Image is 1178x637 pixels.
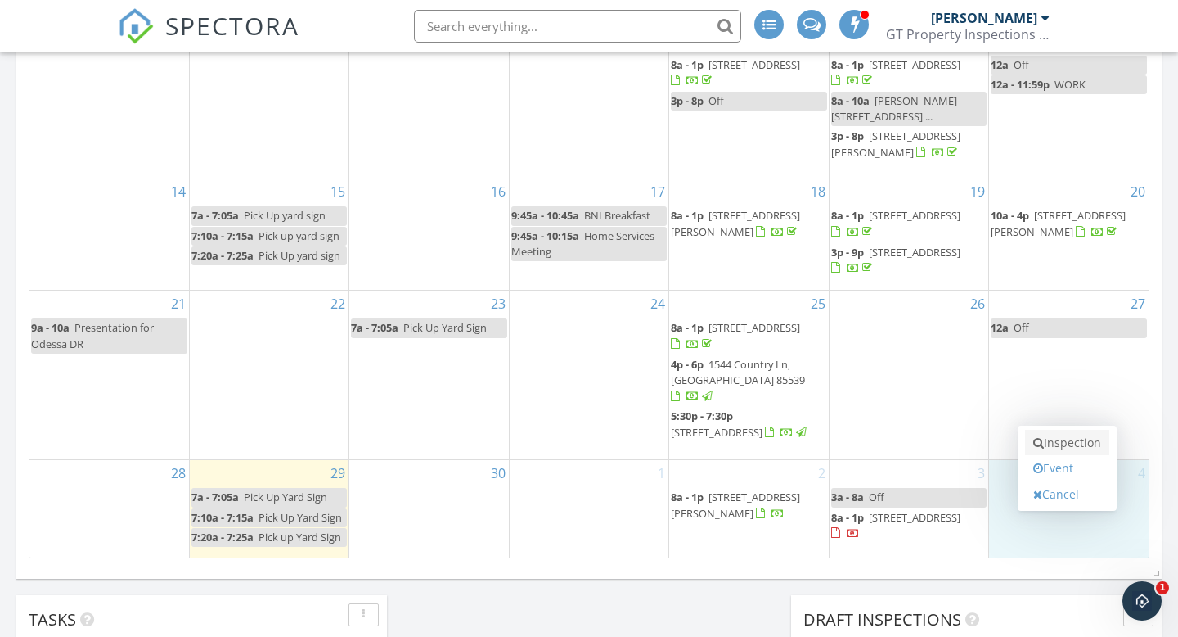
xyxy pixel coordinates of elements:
[351,320,398,335] span: 7a - 7:05a
[671,320,704,335] span: 8a - 1p
[509,291,668,460] td: Go to September 24, 2025
[829,291,988,460] td: Go to September 26, 2025
[1156,581,1169,594] span: 1
[414,10,741,43] input: Search everything...
[509,460,668,558] td: Go to October 1, 2025
[191,248,254,263] span: 7:20a - 7:25a
[829,27,988,178] td: Go to September 12, 2025
[831,57,864,72] span: 8a - 1p
[989,291,1149,460] td: Go to September 27, 2025
[807,178,829,205] a: Go to September 18, 2025
[831,56,987,91] a: 8a - 1p [STREET_ADDRESS]
[669,27,829,178] td: Go to September 11, 2025
[189,460,348,558] td: Go to September 29, 2025
[1025,455,1109,481] a: Event
[259,228,339,243] span: Pick up yard sign
[807,291,829,317] a: Go to September 25, 2025
[831,208,960,238] a: 8a - 1p [STREET_ADDRESS]
[168,291,189,317] a: Go to September 21, 2025
[671,490,800,520] a: 8a - 1p [STREET_ADDRESS][PERSON_NAME]
[584,208,650,223] span: BNI Breakfast
[815,460,829,486] a: Go to October 2, 2025
[991,208,1126,238] a: 10a - 4p [STREET_ADDRESS][PERSON_NAME]
[671,357,805,403] a: 4p - 6p 1544 Country Ln, [GEOGRAPHIC_DATA] 85539
[671,425,762,440] span: [STREET_ADDRESS]
[259,248,340,263] span: Pick Up yard sign
[831,93,960,124] span: [PERSON_NAME]- [STREET_ADDRESS] ...
[671,93,704,108] span: 3p - 8p
[831,510,864,525] span: 8a - 1p
[708,57,800,72] span: [STREET_ADDRESS]
[1054,77,1086,92] span: WORK
[869,510,960,525] span: [STREET_ADDRESS]
[991,208,1029,223] span: 10a - 4p
[831,208,864,223] span: 8a - 1p
[244,490,327,504] span: Pick Up Yard Sign
[669,178,829,291] td: Go to September 18, 2025
[671,318,826,354] a: 8a - 1p [STREET_ADDRESS]
[671,208,704,223] span: 8a - 1p
[991,206,1147,242] a: 10a - 4p [STREET_ADDRESS][PERSON_NAME]
[31,320,70,335] span: 9a - 10a
[671,57,704,72] span: 8a - 1p
[831,129,864,143] span: 3p - 8p
[886,26,1050,43] div: GT Property Inspections L.L.C.
[671,407,826,442] a: 5:30p - 7:30p [STREET_ADDRESS]
[118,22,299,56] a: SPECTORA
[647,178,668,205] a: Go to September 17, 2025
[29,178,189,291] td: Go to September 14, 2025
[869,490,884,504] span: Off
[488,460,509,486] a: Go to September 30, 2025
[31,320,154,350] span: Presentation for Odessa DR
[349,291,509,460] td: Go to September 23, 2025
[991,320,1009,335] span: 12a
[831,93,870,108] span: 8a - 10a
[488,178,509,205] a: Go to September 16, 2025
[671,208,800,238] span: [STREET_ADDRESS][PERSON_NAME]
[671,409,733,423] span: 5:30p - 7:30p
[931,10,1037,26] div: [PERSON_NAME]
[869,57,960,72] span: [STREET_ADDRESS]
[831,127,987,162] a: 3p - 8p [STREET_ADDRESS][PERSON_NAME]
[869,208,960,223] span: [STREET_ADDRESS]
[671,206,826,242] a: 8a - 1p [STREET_ADDRESS][PERSON_NAME]
[1014,57,1029,72] span: Off
[831,245,960,275] a: 3p - 9p [STREET_ADDRESS]
[349,27,509,178] td: Go to September 9, 2025
[1014,320,1029,335] span: Off
[259,530,341,544] span: Pick up Yard Sign
[991,208,1126,238] span: [STREET_ADDRESS][PERSON_NAME]
[669,291,829,460] td: Go to September 25, 2025
[327,460,348,486] a: Go to September 29, 2025
[967,291,988,317] a: Go to September 26, 2025
[191,510,254,525] span: 7:10a - 7:15a
[974,460,988,486] a: Go to October 3, 2025
[488,291,509,317] a: Go to September 23, 2025
[671,56,826,91] a: 8a - 1p [STREET_ADDRESS]
[647,291,668,317] a: Go to September 24, 2025
[327,291,348,317] a: Go to September 22, 2025
[671,357,704,372] span: 4p - 6p
[829,178,988,291] td: Go to September 19, 2025
[118,8,154,44] img: The Best Home Inspection Software - Spectora
[1122,581,1162,621] iframe: Intercom live chat
[509,178,668,291] td: Go to September 17, 2025
[259,510,342,525] span: Pick Up Yard Sign
[671,57,800,88] a: 8a - 1p [STREET_ADDRESS]
[511,228,579,243] span: 9:45a - 10:15a
[654,460,668,486] a: Go to October 1, 2025
[708,93,724,108] span: Off
[989,27,1149,178] td: Go to September 13, 2025
[189,178,348,291] td: Go to September 15, 2025
[669,460,829,558] td: Go to October 2, 2025
[831,243,987,278] a: 3p - 9p [STREET_ADDRESS]
[1025,430,1109,456] a: Inspection
[831,129,960,159] a: 3p - 8p [STREET_ADDRESS][PERSON_NAME]
[1127,178,1149,205] a: Go to September 20, 2025
[165,8,299,43] span: SPECTORA
[991,57,1009,72] span: 12a
[244,208,326,223] span: Pick Up yard sign
[829,460,988,558] td: Go to October 3, 2025
[1025,481,1109,508] a: Cancel
[869,245,960,260] span: [STREET_ADDRESS]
